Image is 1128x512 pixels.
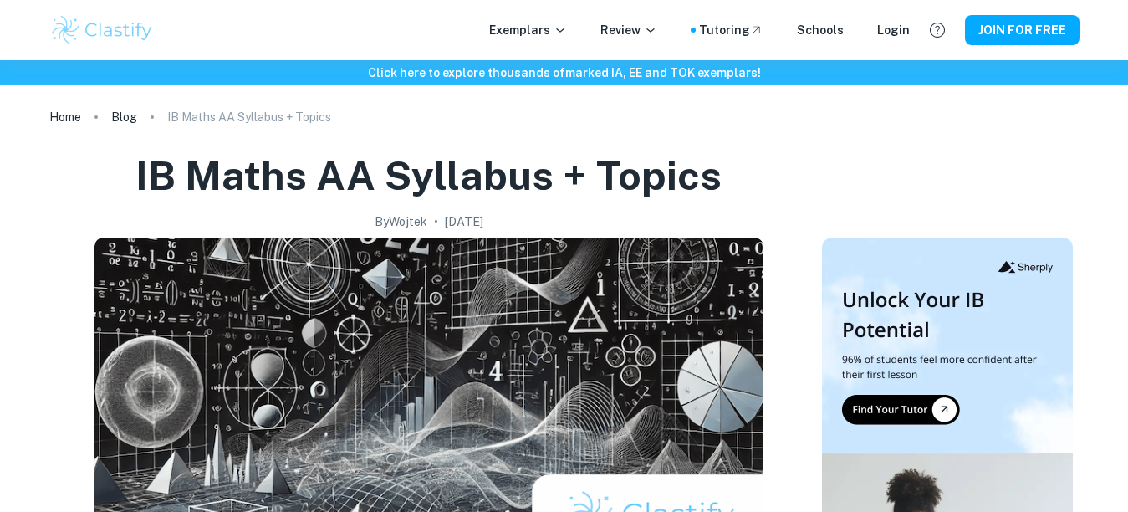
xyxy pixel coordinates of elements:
[965,15,1080,45] button: JOIN FOR FREE
[600,21,657,39] p: Review
[445,212,483,231] h2: [DATE]
[167,108,331,126] p: IB Maths AA Syllabus + Topics
[699,21,763,39] a: Tutoring
[49,13,156,47] img: Clastify logo
[135,149,722,202] h1: IB Maths AA Syllabus + Topics
[111,105,137,129] a: Blog
[434,212,438,231] p: •
[923,16,952,44] button: Help and Feedback
[489,21,567,39] p: Exemplars
[877,21,910,39] a: Login
[375,212,427,231] h2: By Wojtek
[3,64,1125,82] h6: Click here to explore thousands of marked IA, EE and TOK exemplars !
[797,21,844,39] a: Schools
[49,105,81,129] a: Home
